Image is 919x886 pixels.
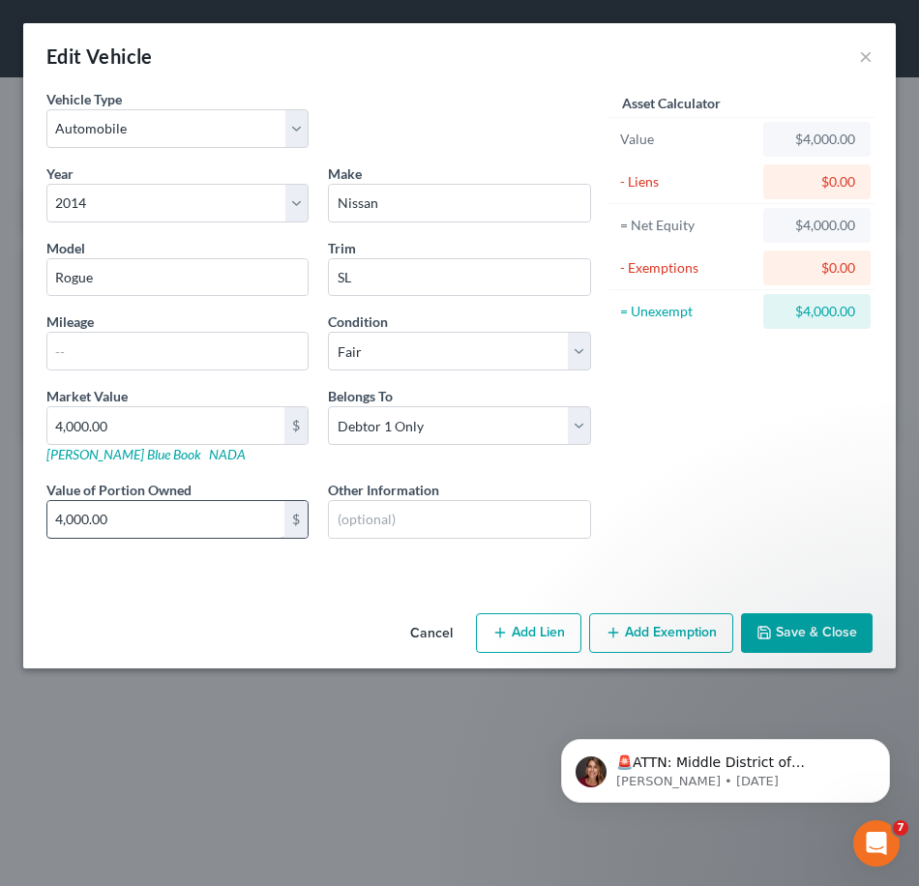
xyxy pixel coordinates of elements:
[329,259,589,296] input: ex. LS, LT, etc
[779,172,855,192] div: $0.00
[620,216,756,235] div: = Net Equity
[46,43,153,70] div: Edit Vehicle
[395,615,468,654] button: Cancel
[328,165,362,182] span: Make
[779,258,855,278] div: $0.00
[328,480,439,500] label: Other Information
[859,44,873,68] button: ×
[893,820,908,836] span: 7
[47,407,284,444] input: 0.00
[620,130,756,149] div: Value
[284,501,308,538] div: $
[329,501,589,538] input: (optional)
[46,480,192,500] label: Value of Portion Owned
[47,501,284,538] input: 0.00
[779,130,855,149] div: $4,000.00
[620,258,756,278] div: - Exemptions
[328,311,388,332] label: Condition
[46,446,201,462] a: [PERSON_NAME] Blue Book
[853,820,900,867] iframe: Intercom live chat
[779,216,855,235] div: $4,000.00
[328,388,393,404] span: Belongs To
[329,185,589,221] input: ex. Nissan
[476,613,581,654] button: Add Lien
[46,163,74,184] label: Year
[532,698,919,834] iframe: Intercom notifications message
[284,407,308,444] div: $
[209,446,246,462] a: NADA
[46,386,128,406] label: Market Value
[622,93,721,113] label: Asset Calculator
[328,238,356,258] label: Trim
[46,89,122,109] label: Vehicle Type
[620,302,756,321] div: = Unexempt
[779,302,855,321] div: $4,000.00
[47,259,308,296] input: ex. Altima
[47,333,308,369] input: --
[741,613,873,654] button: Save & Close
[620,172,756,192] div: - Liens
[589,613,733,654] button: Add Exemption
[46,311,94,332] label: Mileage
[46,238,85,258] label: Model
